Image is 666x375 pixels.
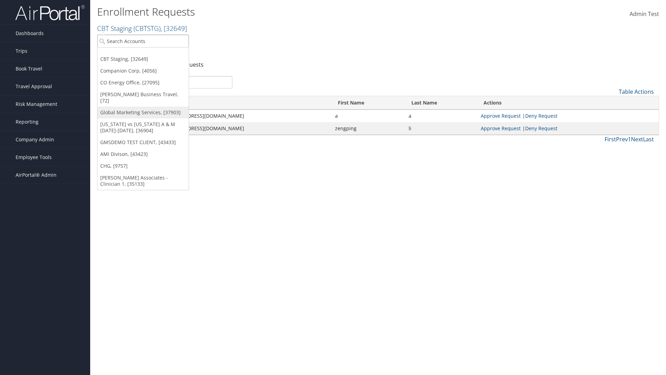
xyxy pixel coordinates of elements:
h1: Enrollment Requests [97,5,472,19]
a: CO Energy Office, [27095] [97,77,189,89]
td: zengping [332,122,405,135]
a: Global Marketing Services, [37903] [97,107,189,118]
td: a [405,110,477,122]
span: Travel Approval [16,78,52,95]
td: li [405,122,477,135]
a: 1 [628,135,631,143]
td: [EMAIL_ADDRESS][DOMAIN_NAME] [160,110,332,122]
a: CBT Staging [97,24,187,33]
th: Email: activate to sort column ascending [160,96,332,110]
span: ( CBTSTG ) [134,24,161,33]
td: | [477,110,659,122]
a: Admin Test [630,3,659,25]
span: Company Admin [16,131,54,148]
a: Prev [616,135,628,143]
a: First [605,135,616,143]
span: , [ 32649 ] [161,24,187,33]
th: Last Name: activate to sort column ascending [405,96,477,110]
a: [PERSON_NAME] Associates - Clinician 1, [35133] [97,172,189,190]
span: Trips [16,42,27,60]
a: Deny Request [525,125,557,132]
span: Risk Management [16,95,57,113]
a: Deny Request [525,112,557,119]
a: [US_STATE] vs [US_STATE] A & M [DATE]-[DATE], [36904] [97,118,189,136]
td: | [477,122,659,135]
a: Last [643,135,654,143]
td: a [332,110,405,122]
a: Approve Request [481,125,521,132]
a: AMI Divison, [43423] [97,148,189,160]
td: [EMAIL_ADDRESS][DOMAIN_NAME] [160,122,332,135]
a: CHG, [9757] [97,160,189,172]
a: Companion Corp, [4056] [97,65,189,77]
span: Reporting [16,113,39,131]
span: Employee Tools [16,149,52,166]
span: Admin Test [630,10,659,18]
th: First Name: activate to sort column ascending [332,96,405,110]
img: airportal-logo.png [15,5,85,21]
input: Search Accounts [97,35,189,48]
a: CBT Staging, [32649] [97,53,189,65]
a: Approve Request [481,112,521,119]
span: Book Travel [16,60,42,77]
a: GMSDEMO TEST CLIENT, [43433] [97,136,189,148]
a: Next [631,135,643,143]
a: [PERSON_NAME] Business Travel, [72] [97,89,189,107]
a: Table Actions [619,88,654,95]
span: AirPortal® Admin [16,166,57,184]
th: Actions [477,96,659,110]
span: Dashboards [16,25,44,42]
